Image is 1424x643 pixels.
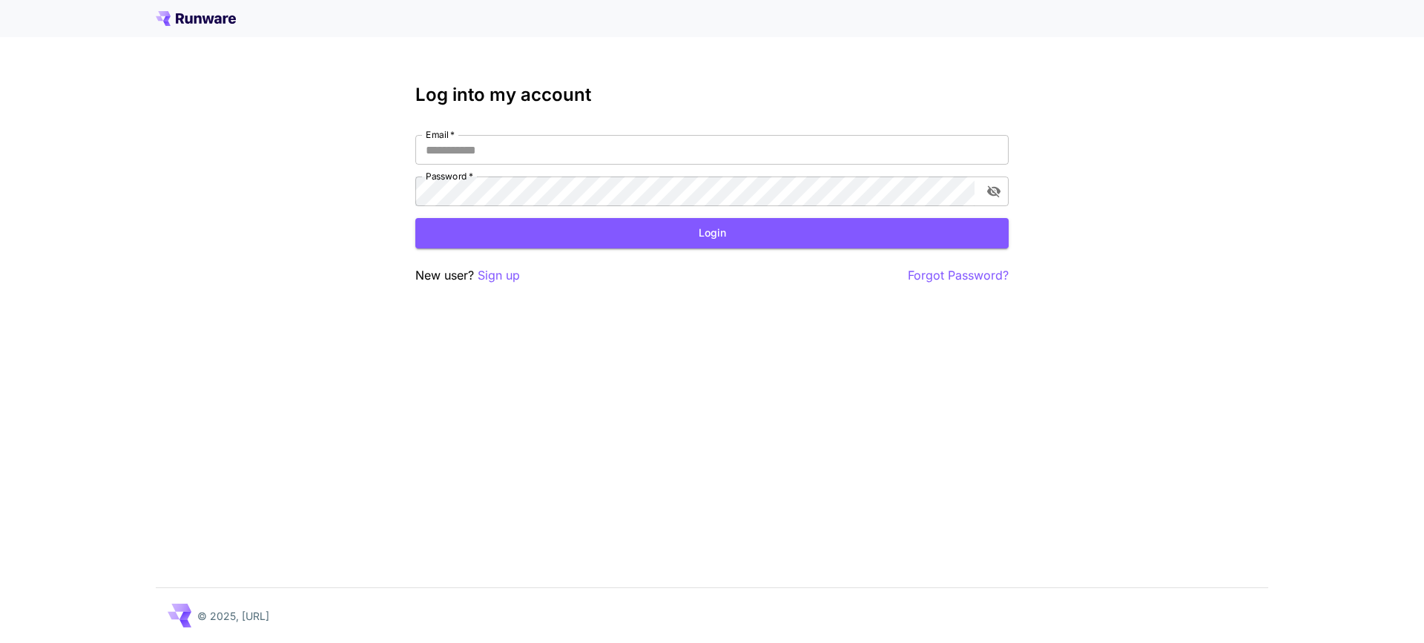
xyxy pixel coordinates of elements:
button: Login [415,218,1009,248]
label: Email [426,128,455,141]
p: © 2025, [URL] [197,608,269,624]
button: Sign up [478,266,520,285]
button: Forgot Password? [908,266,1009,285]
p: New user? [415,266,520,285]
button: toggle password visibility [980,178,1007,205]
h3: Log into my account [415,85,1009,105]
label: Password [426,170,473,182]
